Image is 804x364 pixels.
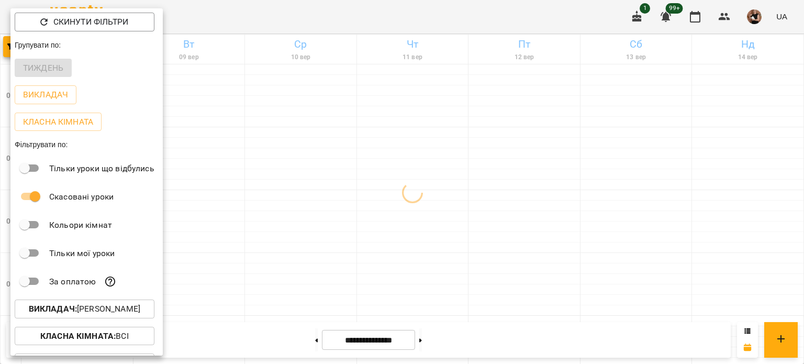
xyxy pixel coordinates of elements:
p: Тільки уроки що відбулись [49,162,154,175]
p: Тільки мої уроки [49,247,115,260]
div: Групувати по: [10,36,163,54]
p: Кольори кімнат [49,219,112,231]
p: Всі [40,330,129,343]
b: Класна кімната : [40,331,116,341]
p: Скасовані уроки [49,191,114,203]
p: Скинути фільтри [53,16,128,28]
p: За оплатою [49,275,96,288]
button: Викладач [15,85,76,104]
button: Викладач:[PERSON_NAME] [15,300,154,318]
button: Класна кімната [15,113,102,131]
p: Викладач [23,89,68,101]
b: Викладач : [29,304,77,314]
button: Скинути фільтри [15,13,154,31]
div: Фільтрувати по: [10,135,163,154]
p: Класна кімната [23,116,93,128]
button: Класна кімната:Всі [15,327,154,346]
p: [PERSON_NAME] [29,303,140,315]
